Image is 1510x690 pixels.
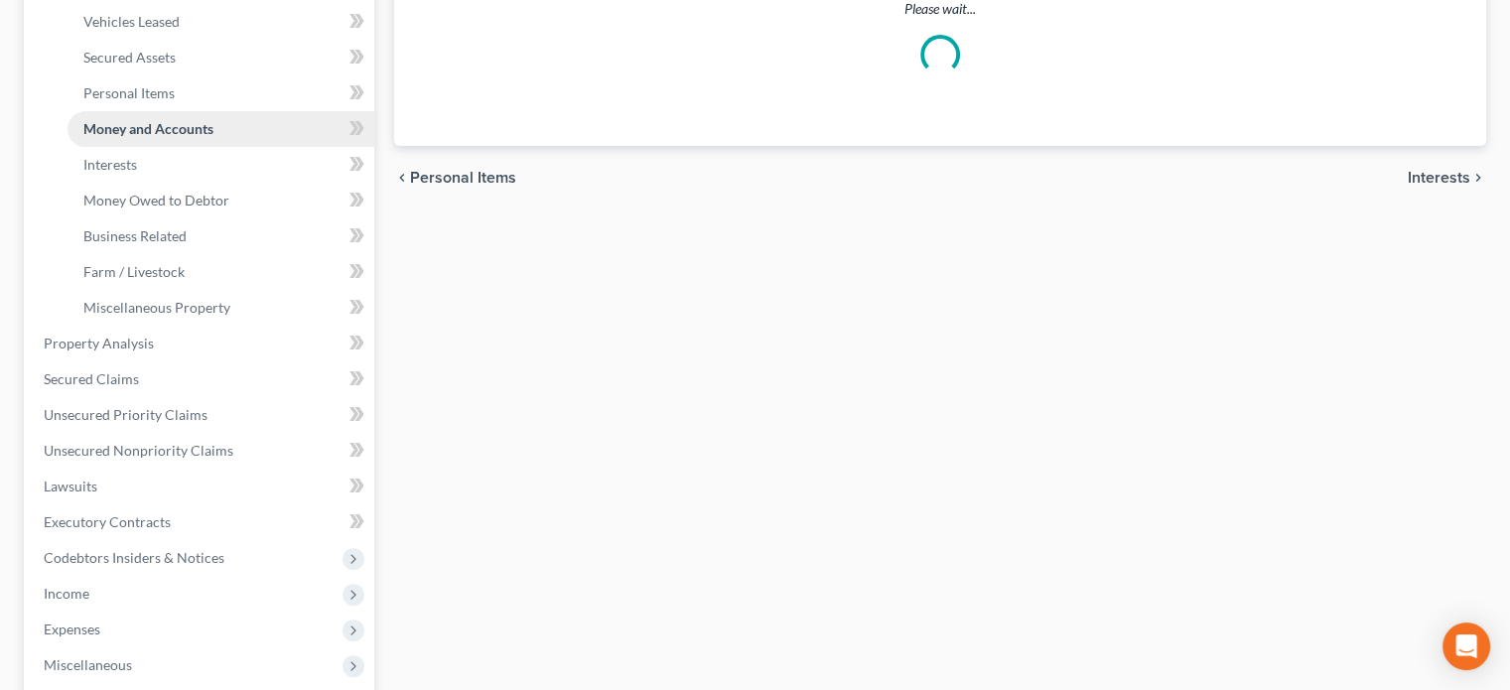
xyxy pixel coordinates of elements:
span: Interests [83,156,137,173]
span: Property Analysis [44,335,154,351]
span: Miscellaneous [44,656,132,673]
a: Unsecured Priority Claims [28,397,374,433]
span: Codebtors Insiders & Notices [44,549,224,566]
i: chevron_left [394,170,410,186]
a: Business Related [68,218,374,254]
a: Interests [68,147,374,183]
span: Business Related [83,227,187,244]
div: Open Intercom Messenger [1442,622,1490,670]
a: Secured Assets [68,40,374,75]
a: Money Owed to Debtor [68,183,374,218]
i: chevron_right [1470,170,1486,186]
span: Personal Items [83,84,175,101]
a: Executory Contracts [28,504,374,540]
a: Secured Claims [28,361,374,397]
span: Money and Accounts [83,120,213,137]
a: Miscellaneous Property [68,290,374,326]
a: Lawsuits [28,469,374,504]
span: Farm / Livestock [83,263,185,280]
button: Interests chevron_right [1408,170,1486,186]
span: Executory Contracts [44,513,171,530]
span: Lawsuits [44,478,97,494]
span: Money Owed to Debtor [83,192,229,208]
span: Unsecured Nonpriority Claims [44,442,233,459]
button: chevron_left Personal Items [394,170,516,186]
span: Unsecured Priority Claims [44,406,207,423]
a: Property Analysis [28,326,374,361]
span: Personal Items [410,170,516,186]
a: Personal Items [68,75,374,111]
a: Unsecured Nonpriority Claims [28,433,374,469]
span: Income [44,585,89,602]
span: Interests [1408,170,1470,186]
span: Vehicles Leased [83,13,180,30]
span: Secured Assets [83,49,176,66]
a: Vehicles Leased [68,4,374,40]
span: Miscellaneous Property [83,299,230,316]
span: Secured Claims [44,370,139,387]
span: Expenses [44,621,100,637]
a: Money and Accounts [68,111,374,147]
a: Farm / Livestock [68,254,374,290]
